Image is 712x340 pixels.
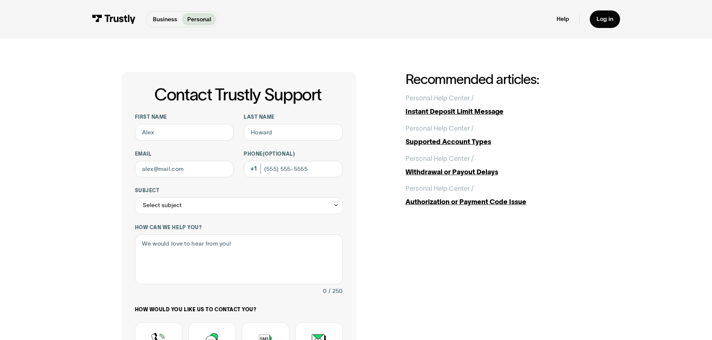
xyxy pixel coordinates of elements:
a: Personal [182,13,216,25]
div: Personal Help Center / [406,184,474,194]
label: Last name [244,114,343,121]
div: / 250 [329,286,343,296]
input: Howard [244,124,343,141]
div: Withdrawal or Payout Delays [406,167,591,177]
p: Personal [187,15,211,24]
label: Subject [135,187,343,194]
div: Personal Help Center / [406,93,474,103]
label: First name [135,114,234,121]
label: How can we help you? [135,224,343,231]
input: alex@mail.com [135,161,234,178]
h2: Recommended articles: [406,72,591,87]
input: Alex [135,124,234,141]
h1: Contact Trustly Support [133,85,343,104]
div: Authorization or Payment Code Issue [406,197,591,207]
input: (555) 555-5555 [244,161,343,178]
div: Select subject [135,197,343,214]
a: Help [557,15,569,23]
div: Supported Account Types [406,137,591,147]
label: Phone [244,151,343,157]
a: Business [148,13,182,25]
div: Instant Deposit Limit Message [406,107,591,117]
a: Personal Help Center /Authorization or Payment Code Issue [406,184,591,207]
a: Log in [590,10,620,28]
span: (Optional) [263,151,295,157]
div: Personal Help Center / [406,124,474,134]
div: Personal Help Center / [406,154,474,164]
label: Email [135,151,234,157]
a: Personal Help Center /Withdrawal or Payout Delays [406,154,591,177]
a: Personal Help Center /Supported Account Types [406,124,591,147]
img: Trustly Logo [92,15,136,24]
a: Personal Help Center /Instant Deposit Limit Message [406,93,591,117]
div: Log in [597,15,613,23]
p: Business [153,15,177,24]
label: How would you like us to contact you? [135,306,343,313]
div: Select subject [143,200,182,210]
div: 0 [323,286,327,296]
